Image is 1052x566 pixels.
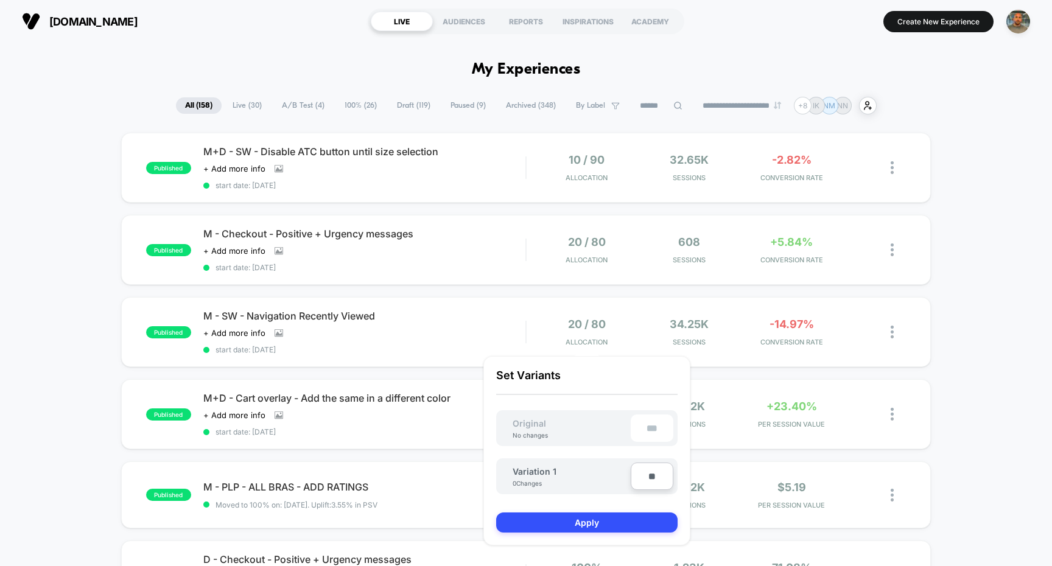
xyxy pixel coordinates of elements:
[203,310,526,322] span: M - SW - Navigation Recently Viewed
[566,338,608,346] span: Allocation
[1003,9,1034,34] button: ppic
[513,466,556,477] span: Variation 1
[777,481,806,494] span: $5.19
[500,418,558,428] span: Original
[496,369,678,395] p: Set Variants
[49,15,138,28] span: [DOMAIN_NAME]
[513,480,549,487] div: 0 Changes
[203,392,526,404] span: M+D - Cart overlay - Add the same in a different color
[203,427,526,436] span: start date: [DATE]
[891,408,894,421] img: close
[568,318,606,330] span: 20 / 80
[433,12,495,31] div: AUDIENCES
[203,481,526,493] span: M - PLP - ALL BRAS - ADD RATINGS
[743,501,840,509] span: PER SESSION VALUE
[496,512,678,533] button: Apply
[203,345,526,354] span: start date: [DATE]
[823,101,835,110] p: NM
[216,500,377,509] span: Moved to 100% on: [DATE] . Uplift: 3.55% in PSV
[568,236,606,248] span: 20 / 80
[495,12,557,31] div: REPORTS
[770,318,814,330] span: -14.97%
[1006,10,1030,33] img: ppic
[146,489,191,501] span: published
[146,408,191,421] span: published
[203,181,526,190] span: start date: [DATE]
[743,338,840,346] span: CONVERSION RATE
[678,236,700,248] span: 608
[891,243,894,256] img: close
[176,97,222,114] span: All ( 158 )
[497,97,565,114] span: Archived ( 348 )
[22,12,40,30] img: Visually logo
[619,12,681,31] div: ACADEMY
[770,236,813,248] span: +5.84%
[891,489,894,501] img: close
[203,410,265,420] span: + Add more info
[670,153,709,166] span: 32.65k
[813,101,819,110] p: IK
[203,263,526,272] span: start date: [DATE]
[223,97,271,114] span: Live ( 30 )
[772,153,812,166] span: -2.82%
[670,318,709,330] span: 34.25k
[576,101,605,110] span: By Label
[472,61,581,79] h1: My Experiences
[388,97,440,114] span: Draft ( 119 )
[146,162,191,174] span: published
[743,420,840,428] span: PER SESSION VALUE
[203,246,265,256] span: + Add more info
[794,97,812,114] div: + 8
[203,553,526,565] span: D - Checkout - Positive + Urgency messages
[371,12,433,31] div: LIVE
[641,338,737,346] span: Sessions
[837,101,848,110] p: NN
[273,97,334,114] span: A/B Test ( 4 )
[18,12,141,31] button: [DOMAIN_NAME]
[569,153,605,166] span: 10 / 90
[335,97,386,114] span: 100% ( 26 )
[203,145,526,158] span: M+D - SW - Disable ATC button until size selection
[641,256,737,264] span: Sessions
[743,173,840,182] span: CONVERSION RATE
[557,12,619,31] div: INSPIRATIONS
[891,326,894,338] img: close
[891,161,894,174] img: close
[883,11,994,32] button: Create New Experience
[203,228,526,240] span: M - Checkout - Positive + Urgency messages
[203,328,265,338] span: + Add more info
[641,173,737,182] span: Sessions
[500,431,560,439] div: No changes
[441,97,495,114] span: Paused ( 9 )
[766,400,817,413] span: +23.40%
[203,164,265,173] span: + Add more info
[146,244,191,256] span: published
[774,102,781,109] img: end
[146,326,191,338] span: published
[566,173,608,182] span: Allocation
[743,256,840,264] span: CONVERSION RATE
[566,256,608,264] span: Allocation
